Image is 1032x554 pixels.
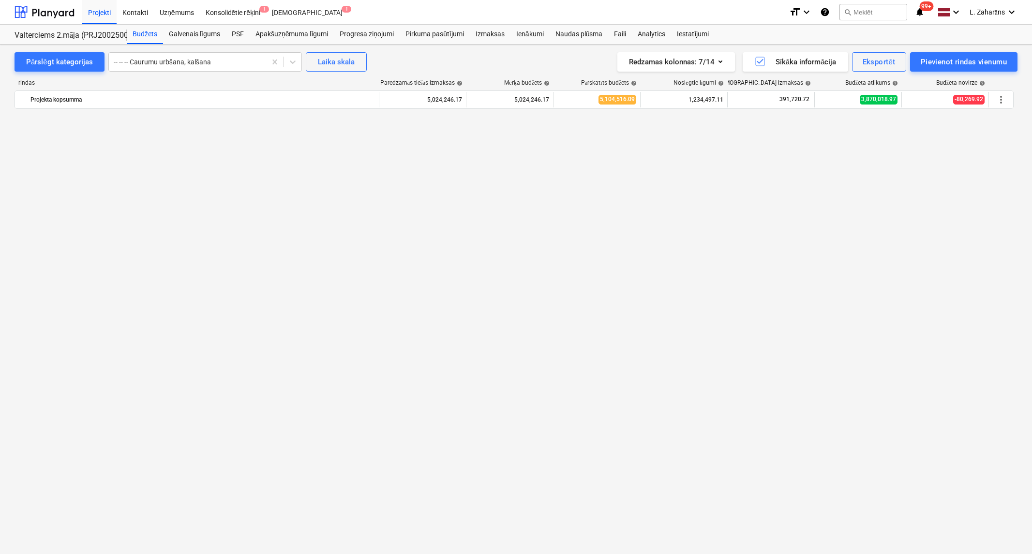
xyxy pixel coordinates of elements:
span: help [542,80,550,86]
a: Faili [608,25,632,44]
div: rindas [15,79,380,87]
iframe: Chat Widget [984,508,1032,554]
a: PSF [226,25,250,44]
div: [DEMOGRAPHIC_DATA] izmaksas [716,79,811,87]
a: Izmaksas [470,25,510,44]
button: Pārslēgt kategorijas [15,52,105,72]
span: 1 [342,6,351,13]
a: Galvenais līgums [163,25,226,44]
div: Pievienot rindas vienumu [921,56,1007,68]
a: Budžets [127,25,163,44]
span: 1 [259,6,269,13]
span: help [629,80,637,86]
a: Analytics [632,25,671,44]
div: 5,024,246.17 [470,92,549,107]
a: Progresa ziņojumi [334,25,400,44]
span: help [977,80,985,86]
span: 3,870,018.97 [860,95,897,104]
div: Eksportēt [863,56,896,68]
span: -80,269.92 [953,95,985,104]
a: Iestatījumi [671,25,715,44]
div: Mērķa budžets [504,79,550,87]
div: Paredzamās tiešās izmaksas [380,79,463,87]
div: Projekta kopsumma [30,92,375,107]
span: help [455,80,463,86]
span: help [890,80,898,86]
span: Vairāk darbību [995,94,1007,105]
div: Valterciems 2.māja (PRJ2002500) - 2601936 [15,30,115,41]
div: Sīkāka informācija [754,56,837,68]
span: help [716,80,724,86]
button: Eksportēt [852,52,906,72]
div: Pārskatīts budžets [581,79,637,87]
div: Budžeta novirze [936,79,985,87]
div: Budžeta atlikums [845,79,898,87]
button: Sīkāka informācija [743,52,848,72]
button: Pievienot rindas vienumu [910,52,1017,72]
div: 5,024,246.17 [383,92,462,107]
div: Pārslēgt kategorijas [26,56,93,68]
a: Ienākumi [510,25,550,44]
div: 1,234,497.11 [644,92,723,107]
span: help [803,80,811,86]
button: Redzamas kolonnas:7/14 [617,52,735,72]
div: Laika skala [318,56,355,68]
div: Redzamas kolonnas : 7/14 [629,56,723,68]
span: 391,720.72 [778,95,810,104]
a: Pirkuma pasūtījumi [400,25,470,44]
a: Naudas plūsma [550,25,609,44]
div: Noslēgtie līgumi [673,79,724,87]
button: Laika skala [306,52,367,72]
a: Apakšuzņēmuma līgumi [250,25,334,44]
span: 5,104,516.09 [598,95,636,104]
